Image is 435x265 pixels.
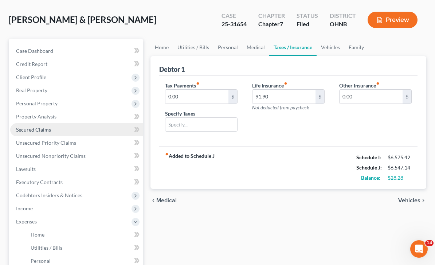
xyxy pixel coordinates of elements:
[10,163,143,176] a: Lawsuits
[16,140,76,146] span: Unsecured Priority Claims
[165,118,237,132] input: Specify...
[10,123,143,136] a: Secured Claims
[10,176,143,189] a: Executory Contracts
[316,90,324,104] div: $
[16,153,86,159] span: Unsecured Nonpriority Claims
[222,12,247,20] div: Case
[252,82,287,89] label: Life Insurance
[16,61,47,67] span: Credit Report
[10,136,143,149] a: Unsecured Priority Claims
[31,231,44,238] span: Home
[269,39,317,56] a: Taxes / Insurance
[165,82,200,89] label: Tax Payments
[16,100,58,106] span: Personal Property
[31,258,51,264] span: Personal
[368,12,418,28] button: Preview
[10,58,143,71] a: Credit Report
[16,218,37,225] span: Expenses
[425,240,434,246] span: 14
[356,164,382,171] strong: Schedule J:
[213,39,242,56] a: Personal
[150,198,156,203] i: chevron_left
[420,198,426,203] i: chevron_right
[398,198,426,203] button: Vehicles chevron_right
[403,90,411,104] div: $
[339,82,380,89] label: Other Insurance
[150,198,177,203] button: chevron_left Medical
[10,44,143,58] a: Case Dashboard
[9,14,156,25] span: [PERSON_NAME] & [PERSON_NAME]
[388,174,412,182] div: $28.28
[340,90,403,104] input: --
[16,205,33,211] span: Income
[165,152,169,156] i: fiber_manual_record
[165,90,228,104] input: --
[16,74,46,80] span: Client Profile
[356,154,381,160] strong: Schedule I:
[252,105,309,110] span: Not deducted from paycheck
[16,48,53,54] span: Case Dashboard
[16,126,51,133] span: Secured Claims
[165,110,195,117] label: Specify Taxes
[150,39,173,56] a: Home
[16,87,47,93] span: Real Property
[10,110,143,123] a: Property Analysis
[376,82,380,85] i: fiber_manual_record
[159,65,185,74] div: Debtor 1
[388,164,412,171] div: $6,547.14
[258,12,285,20] div: Chapter
[16,179,63,185] span: Executory Contracts
[297,20,318,28] div: Filed
[165,152,215,183] strong: Added to Schedule J
[25,228,143,241] a: Home
[344,39,368,56] a: Family
[25,241,143,254] a: Utilities / Bills
[258,20,285,28] div: Chapter
[16,166,36,172] span: Lawsuits
[31,245,62,251] span: Utilities / Bills
[330,12,356,20] div: District
[317,39,344,56] a: Vehicles
[16,113,56,120] span: Property Analysis
[10,149,143,163] a: Unsecured Nonpriority Claims
[156,198,177,203] span: Medical
[196,82,200,85] i: fiber_manual_record
[173,39,213,56] a: Utilities / Bills
[228,90,237,104] div: $
[284,82,287,85] i: fiber_manual_record
[252,90,316,104] input: --
[16,192,82,198] span: Codebtors Insiders & Notices
[242,39,269,56] a: Medical
[388,154,412,161] div: $6,575.42
[280,20,283,27] span: 7
[297,12,318,20] div: Status
[361,175,380,181] strong: Balance:
[398,198,420,203] span: Vehicles
[410,240,428,258] iframe: Intercom live chat
[222,20,247,28] div: 25-31654
[330,20,356,28] div: OHNB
